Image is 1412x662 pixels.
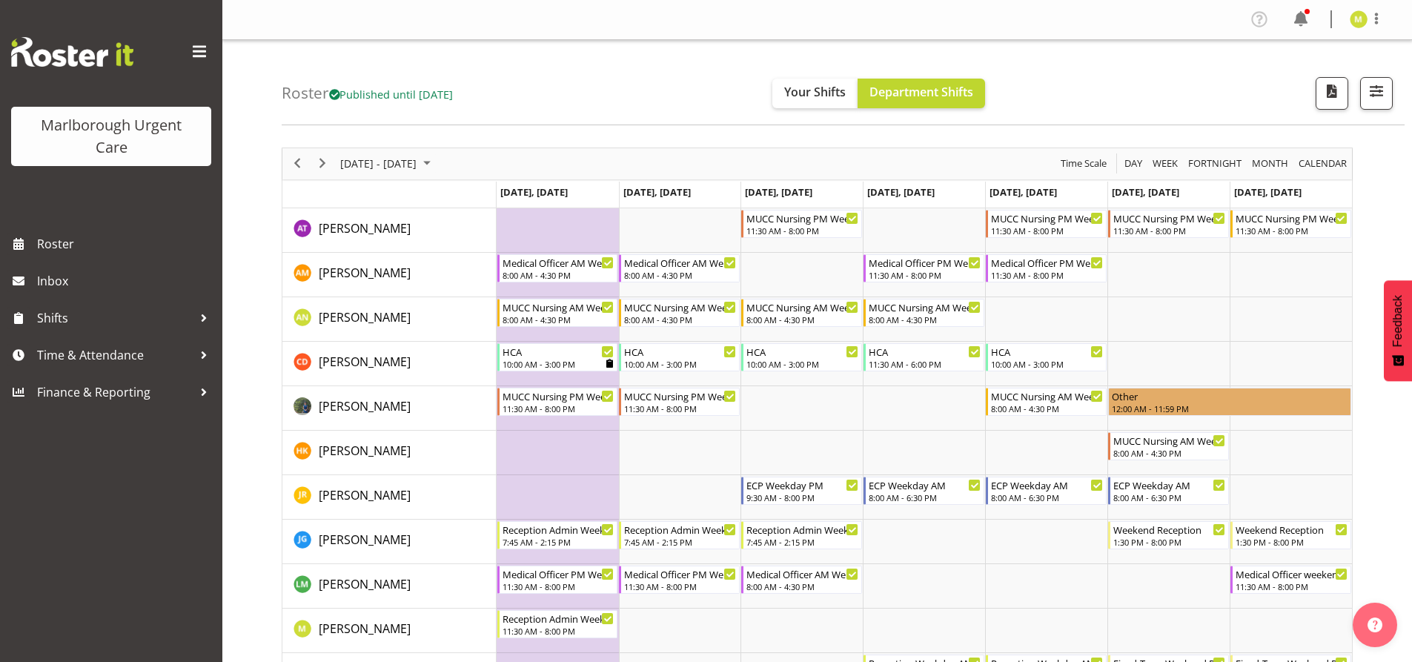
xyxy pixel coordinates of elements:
div: 11:30 AM - 8:00 PM [1236,225,1348,236]
div: Hayley Keown"s event - MUCC Nursing AM Weekends Begin From Saturday, November 8, 2025 at 8:00:00 ... [1108,432,1229,460]
span: Time & Attendance [37,344,193,366]
div: MUCC Nursing AM Weekday [991,388,1103,403]
td: Alexandra Madigan resource [282,253,497,297]
a: [PERSON_NAME] [319,486,411,504]
div: 8:00 AM - 6:30 PM [991,491,1103,503]
div: Weekend Reception [1113,522,1225,537]
div: Gloria Varghese"s event - Other Begin From Saturday, November 8, 2025 at 12:00:00 AM GMT+13:00 En... [1108,388,1351,416]
div: 11:30 AM - 8:00 PM [1113,225,1225,236]
div: Reception Admin Weekday PM [503,611,614,626]
div: 8:00 AM - 4:30 PM [991,403,1103,414]
div: Alysia Newman-Woods"s event - MUCC Nursing AM Weekday Begin From Thursday, November 6, 2025 at 8:... [864,299,984,327]
span: Department Shifts [869,84,973,100]
div: 11:30 AM - 8:00 PM [624,580,736,592]
button: Timeline Week [1150,154,1181,173]
div: MUCC Nursing PM Weekends [1236,211,1348,225]
span: [PERSON_NAME] [319,576,411,592]
a: [PERSON_NAME] [319,620,411,638]
button: Feedback - Show survey [1384,280,1412,381]
div: Alexandra Madigan"s event - Medical Officer AM Weekday Begin From Monday, November 3, 2025 at 8:0... [497,254,618,282]
div: Gloria Varghese"s event - MUCC Nursing PM Weekday Begin From Monday, November 3, 2025 at 11:30:00... [497,388,618,416]
span: [PERSON_NAME] [319,487,411,503]
div: Medical Officer AM Weekday [503,255,614,270]
span: [PERSON_NAME] [319,354,411,370]
div: 8:00 AM - 4:30 PM [746,580,858,592]
button: November 2025 [338,154,437,173]
div: MUCC Nursing AM Weekday [869,299,981,314]
div: HCA [869,344,981,359]
div: Jacinta Rangi"s event - ECP Weekday AM Begin From Friday, November 7, 2025 at 8:00:00 AM GMT+13:0... [986,477,1107,505]
div: next period [310,148,335,179]
div: 10:00 AM - 3:00 PM [503,358,614,370]
button: Timeline Month [1250,154,1291,173]
span: [DATE], [DATE] [623,185,691,199]
div: Gloria Varghese"s event - MUCC Nursing AM Weekday Begin From Friday, November 7, 2025 at 8:00:00 ... [986,388,1107,416]
td: Josephine Godinez resource [282,520,497,564]
span: Week [1151,154,1179,173]
td: Luqman Mohd Jani resource [282,564,497,609]
button: Download a PDF of the roster according to the set date range. [1316,77,1348,110]
div: 11:30 AM - 8:00 PM [503,580,614,592]
div: Medical Officer AM Weekday [746,566,858,581]
div: Cordelia Davies"s event - HCA Begin From Monday, November 3, 2025 at 10:00:00 AM GMT+13:00 Ends A... [497,343,618,371]
div: Medical Officer PM Weekday [869,255,981,270]
img: Rosterit website logo [11,37,133,67]
a: [PERSON_NAME] [319,531,411,549]
div: 10:00 AM - 3:00 PM [624,358,736,370]
div: Alysia Newman-Woods"s event - MUCC Nursing AM Weekday Begin From Monday, November 3, 2025 at 8:00... [497,299,618,327]
div: 1:30 PM - 8:00 PM [1236,536,1348,548]
div: Josephine Godinez"s event - Reception Admin Weekday AM Begin From Wednesday, November 5, 2025 at ... [741,521,862,549]
div: HCA [503,344,614,359]
div: Reception Admin Weekday AM [624,522,736,537]
div: MUCC Nursing PM Weekday [503,388,614,403]
span: Fortnight [1187,154,1243,173]
div: Alexandra Madigan"s event - Medical Officer AM Weekday Begin From Tuesday, November 4, 2025 at 8:... [619,254,740,282]
div: 8:00 AM - 6:30 PM [869,491,981,503]
a: [PERSON_NAME] [319,308,411,326]
div: Weekend Reception [1236,522,1348,537]
div: ECP Weekday AM [991,477,1103,492]
div: MUCC Nursing AM Weekends [1113,433,1225,448]
div: 8:00 AM - 4:30 PM [503,269,614,281]
span: calendar [1297,154,1348,173]
div: Medical Officer PM Weekday [991,255,1103,270]
span: Inbox [37,270,215,292]
a: [PERSON_NAME] [319,397,411,415]
span: [PERSON_NAME] [319,309,411,325]
img: help-xxl-2.png [1368,618,1382,632]
button: Previous [288,154,308,173]
span: Feedback [1391,295,1405,347]
div: 8:00 AM - 4:30 PM [1113,447,1225,459]
button: Filter Shifts [1360,77,1393,110]
div: 1:30 PM - 8:00 PM [1113,536,1225,548]
span: Roster [37,233,215,255]
div: Luqman Mohd Jani"s event - Medical Officer PM Weekday Begin From Monday, November 3, 2025 at 11:3... [497,566,618,594]
td: Gloria Varghese resource [282,386,497,431]
div: Cordelia Davies"s event - HCA Begin From Friday, November 7, 2025 at 10:00:00 AM GMT+13:00 Ends A... [986,343,1107,371]
div: HCA [624,344,736,359]
span: [PERSON_NAME] [319,220,411,236]
div: MUCC Nursing AM Weekday [503,299,614,314]
div: Other [1112,388,1348,403]
div: Josephine Godinez"s event - Weekend Reception Begin From Sunday, November 9, 2025 at 1:30:00 PM G... [1230,521,1351,549]
div: Alysia Newman-Woods"s event - MUCC Nursing AM Weekday Begin From Wednesday, November 5, 2025 at 8... [741,299,862,327]
div: Reception Admin Weekday AM [503,522,614,537]
div: 8:00 AM - 6:30 PM [1113,491,1225,503]
div: previous period [285,148,310,179]
div: Cordelia Davies"s event - HCA Begin From Wednesday, November 5, 2025 at 10:00:00 AM GMT+13:00 End... [741,343,862,371]
div: November 03 - 09, 2025 [335,148,440,179]
div: 8:00 AM - 4:30 PM [624,269,736,281]
button: Month [1296,154,1350,173]
div: HCA [991,344,1103,359]
div: 11:30 AM - 6:00 PM [869,358,981,370]
div: 11:30 AM - 8:00 PM [1236,580,1348,592]
div: HCA [746,344,858,359]
div: MUCC Nursing AM Weekday [624,299,736,314]
div: Alexandra Madigan"s event - Medical Officer PM Weekday Begin From Thursday, November 6, 2025 at 1... [864,254,984,282]
div: Agnes Tyson"s event - MUCC Nursing PM Weekday Begin From Friday, November 7, 2025 at 11:30:00 AM ... [986,210,1107,238]
div: Luqman Mohd Jani"s event - Medical Officer PM Weekday Begin From Tuesday, November 4, 2025 at 11:... [619,566,740,594]
span: [DATE], [DATE] [1112,185,1179,199]
div: 11:30 AM - 8:00 PM [746,225,858,236]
